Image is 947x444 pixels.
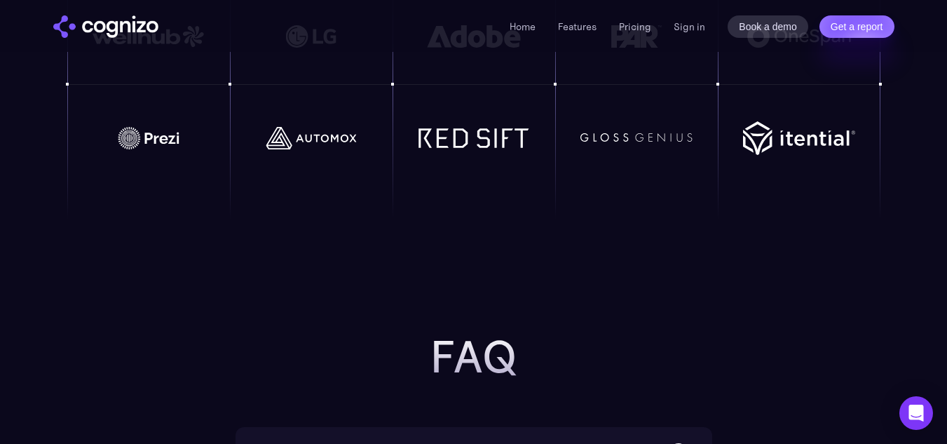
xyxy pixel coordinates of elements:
[728,15,808,38] a: Book a demo
[53,15,158,38] a: home
[674,18,705,35] a: Sign in
[819,15,894,38] a: Get a report
[53,15,158,38] img: cognizo logo
[510,20,536,33] a: Home
[899,396,933,430] div: Open Intercom Messenger
[193,332,754,382] h2: FAQ
[619,20,651,33] a: Pricing
[558,20,597,33] a: Features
